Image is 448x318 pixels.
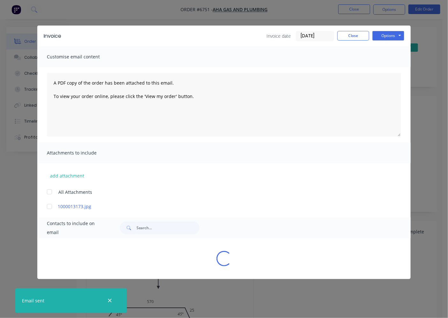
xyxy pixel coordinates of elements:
[58,203,385,210] a: 1000013173.jpg
[47,73,401,137] textarea: A PDF copy of the order has been attached to this email. To view your order online, please click ...
[44,32,61,40] div: Invoice
[337,31,369,41] button: Close
[22,297,44,304] div: Email sent
[58,189,92,195] span: All Attachments
[136,222,200,234] input: Search...
[267,33,291,39] span: Invoice date
[47,52,117,61] span: Customise email content
[47,148,117,157] span: Attachments to include
[47,171,87,180] button: add attachment
[47,219,104,237] span: Contacts to include on email
[372,31,404,41] button: Options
